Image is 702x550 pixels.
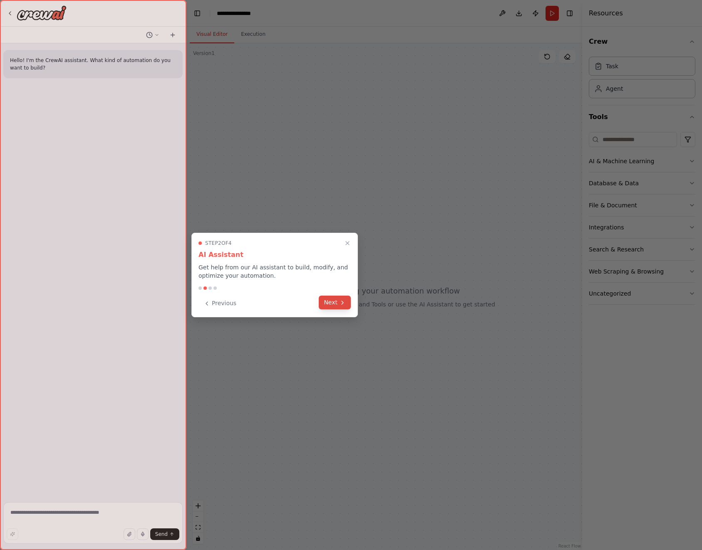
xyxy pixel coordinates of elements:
button: Close walkthrough [342,238,352,248]
button: Next [319,296,351,309]
span: Step 2 of 4 [205,240,232,246]
button: Previous [198,296,241,310]
h3: AI Assistant [198,250,351,260]
button: Hide left sidebar [191,7,203,19]
p: Get help from our AI assistant to build, modify, and optimize your automation. [198,263,351,280]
